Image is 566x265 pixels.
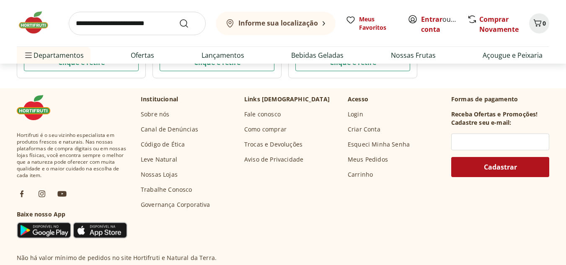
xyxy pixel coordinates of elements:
[451,118,511,127] h3: Cadastre seu e-mail:
[244,95,330,103] p: Links [DEMOGRAPHIC_DATA]
[141,170,178,179] a: Nossas Lojas
[543,19,546,27] span: 0
[479,15,519,34] a: Comprar Novamente
[421,15,467,34] a: Criar conta
[131,50,154,60] a: Ofertas
[421,15,442,24] a: Entrar
[483,50,543,60] a: Açougue e Peixaria
[17,222,71,239] img: Google Play Icon
[141,155,177,164] a: Leve Natural
[391,50,436,60] a: Nossas Frutas
[346,15,398,32] a: Meus Favoritos
[216,12,336,35] button: Informe sua localização
[451,110,538,118] h3: Receba Ofertas e Promoções!
[244,110,281,118] a: Fale conosco
[359,15,398,32] span: Meus Favoritos
[238,18,318,28] b: Informe sua localização
[244,125,287,134] a: Como comprar
[73,222,127,239] img: App Store Icon
[141,125,198,134] a: Canal de Denúncias
[141,140,185,149] a: Código de Ética
[57,189,67,199] img: ytb
[348,170,373,179] a: Carrinho
[244,155,303,164] a: Aviso de Privacidade
[529,13,549,33] button: Carrinho
[141,185,192,194] a: Trabalhe Conosco
[179,18,199,28] button: Submit Search
[17,189,27,199] img: fb
[291,50,344,60] a: Bebidas Geladas
[348,140,410,149] a: Esqueci Minha Senha
[17,95,59,120] img: Hortifruti
[421,14,458,34] span: ou
[17,210,127,219] h3: Baixe nosso App
[348,155,388,164] a: Meus Pedidos
[23,45,84,65] span: Departamentos
[244,140,302,149] a: Trocas e Devoluções
[348,125,380,134] a: Criar Conta
[141,110,169,118] a: Sobre nós
[451,157,549,177] button: Cadastrar
[484,164,517,170] span: Cadastrar
[141,95,178,103] p: Institucional
[17,132,127,179] span: Hortifruti é o seu vizinho especialista em produtos frescos e naturais. Nas nossas plataformas de...
[23,45,34,65] button: Menu
[451,95,549,103] p: Formas de pagamento
[348,110,363,118] a: Login
[17,254,217,262] p: Não há valor mínimo de pedidos no site Hortifruti e Natural da Terra.
[202,50,244,60] a: Lançamentos
[69,12,206,35] input: search
[141,201,210,209] a: Governança Corporativa
[17,10,59,35] img: Hortifruti
[37,189,47,199] img: ig
[348,95,368,103] p: Acesso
